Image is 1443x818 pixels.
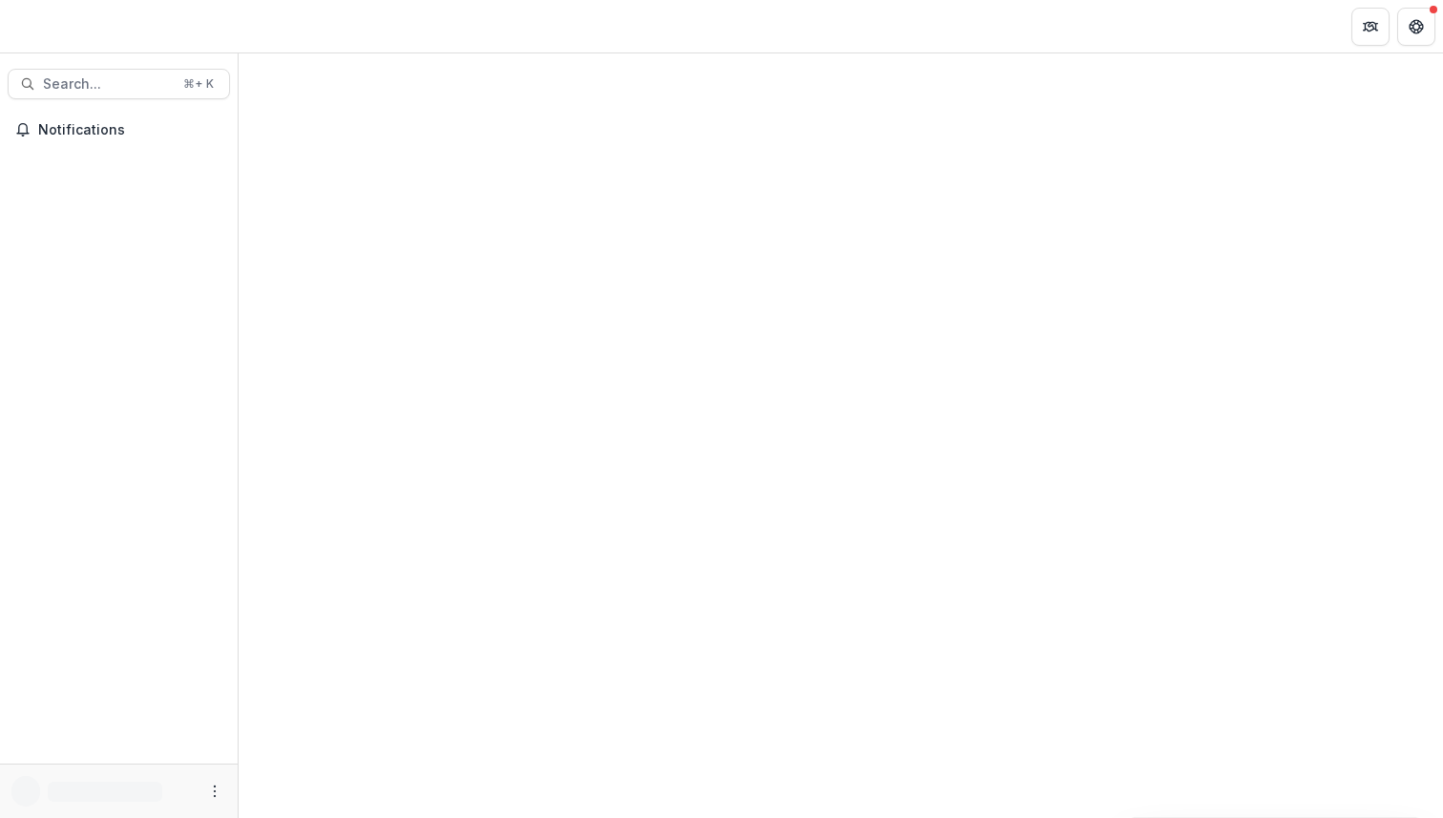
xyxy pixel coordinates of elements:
span: Notifications [38,122,222,138]
button: Partners [1351,8,1390,46]
button: Search... [8,69,230,99]
nav: breadcrumb [246,12,327,40]
button: More [203,780,226,803]
button: Get Help [1397,8,1435,46]
span: Search... [43,76,172,93]
div: ⌘ + K [179,73,218,94]
button: Notifications [8,115,230,145]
